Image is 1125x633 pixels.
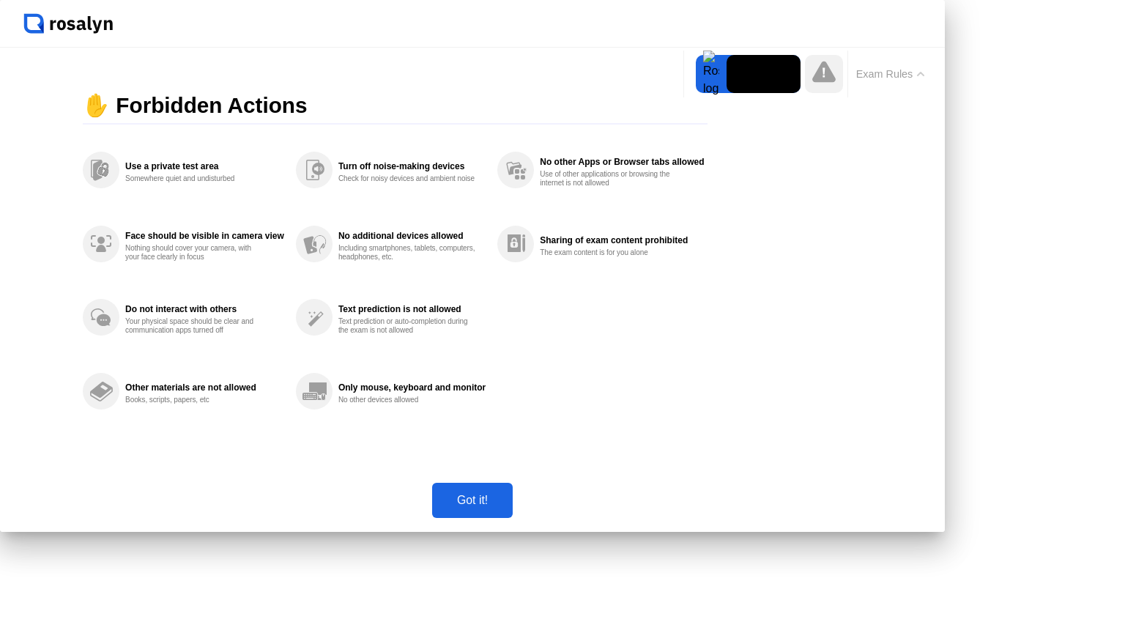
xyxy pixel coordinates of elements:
[125,174,264,183] div: Somewhere quiet and undisturbed
[83,88,707,125] div: ✋ Forbidden Actions
[338,317,477,335] div: Text prediction or auto-completion during the exam is not allowed
[125,396,264,404] div: Books, scripts, papers, etc
[125,244,264,262] div: Nothing should cover your camera, with your face clearly in focus
[852,67,929,81] button: Exam Rules
[338,161,486,171] div: Turn off noise-making devices
[540,157,704,167] div: No other Apps or Browser tabs allowed
[338,244,477,262] div: Including smartphones, tablets, computers, headphones, etc.
[125,304,284,314] div: Do not interact with others
[338,382,486,393] div: Only mouse, keyboard and monitor
[125,382,284,393] div: Other materials are not allowed
[125,317,264,335] div: Your physical space should be clear and communication apps turned off
[338,304,486,314] div: Text prediction is not allowed
[540,248,678,257] div: The exam content is for you alone
[125,231,284,241] div: Face should be visible in camera view
[338,396,477,404] div: No other devices allowed
[540,235,704,245] div: Sharing of exam content prohibited
[540,170,678,188] div: Use of other applications or browsing the internet is not allowed
[338,174,477,183] div: Check for noisy devices and ambient noise
[437,494,508,507] div: Got it!
[125,161,284,171] div: Use a private test area
[432,483,513,518] button: Got it!
[338,231,486,241] div: No additional devices allowed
